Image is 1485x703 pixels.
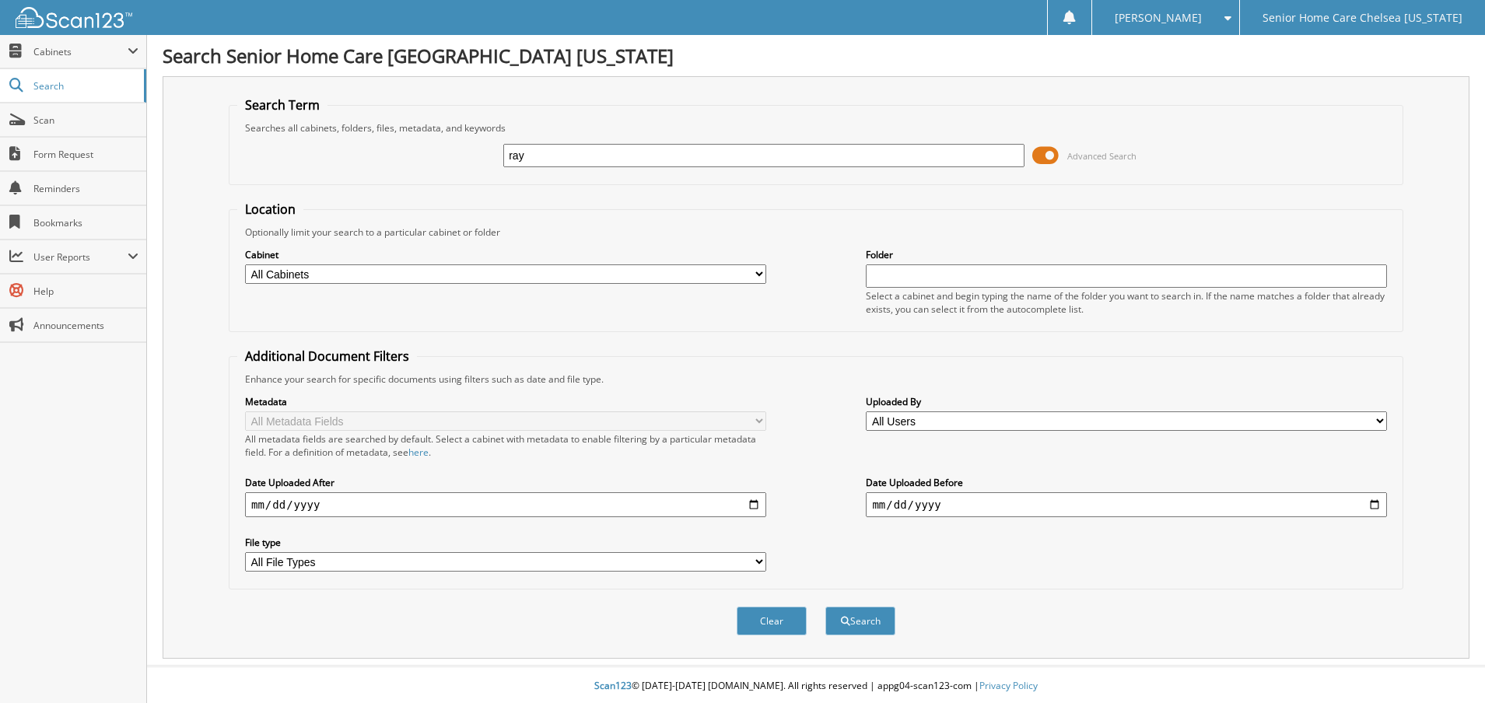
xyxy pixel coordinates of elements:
span: Help [33,285,138,298]
span: Advanced Search [1067,150,1137,162]
legend: Search Term [237,96,327,114]
div: Searches all cabinets, folders, files, metadata, and keywords [237,121,1395,135]
label: Uploaded By [866,395,1387,408]
span: [PERSON_NAME] [1115,13,1202,23]
button: Search [825,607,895,635]
div: Optionally limit your search to a particular cabinet or folder [237,226,1395,239]
span: User Reports [33,250,128,264]
img: scan123-logo-white.svg [16,7,132,28]
span: Search [33,79,136,93]
button: Clear [737,607,807,635]
a: Privacy Policy [979,679,1038,692]
input: end [866,492,1387,517]
input: start [245,492,766,517]
label: Metadata [245,395,766,408]
div: Enhance your search for specific documents using filters such as date and file type. [237,372,1395,386]
div: All metadata fields are searched by default. Select a cabinet with metadata to enable filtering b... [245,432,766,459]
span: Bookmarks [33,216,138,229]
iframe: Chat Widget [1407,628,1485,703]
span: Scan [33,114,138,127]
span: Reminders [33,182,138,195]
span: Scan123 [594,679,632,692]
span: Form Request [33,148,138,161]
a: here [408,446,429,459]
legend: Location [237,201,303,218]
h1: Search Senior Home Care [GEOGRAPHIC_DATA] [US_STATE] [163,43,1469,68]
label: Cabinet [245,248,766,261]
label: Date Uploaded After [245,476,766,489]
legend: Additional Document Filters [237,348,417,365]
span: Senior Home Care Chelsea [US_STATE] [1263,13,1462,23]
div: Select a cabinet and begin typing the name of the folder you want to search in. If the name match... [866,289,1387,316]
label: Date Uploaded Before [866,476,1387,489]
label: File type [245,536,766,549]
span: Cabinets [33,45,128,58]
span: Announcements [33,319,138,332]
label: Folder [866,248,1387,261]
